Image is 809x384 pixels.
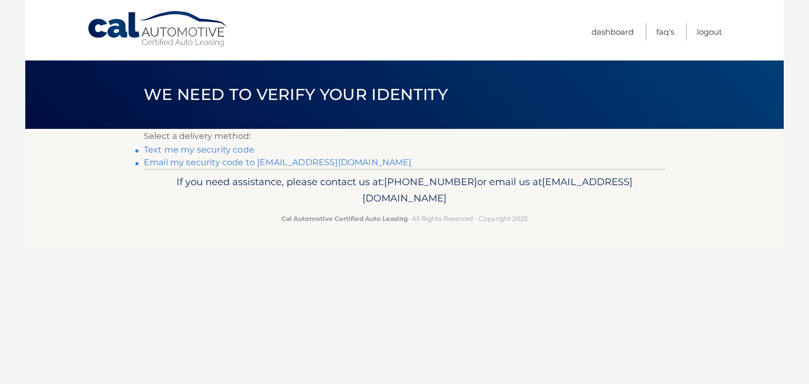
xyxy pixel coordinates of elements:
[697,23,722,41] a: Logout
[87,11,229,48] a: Cal Automotive
[144,85,448,104] span: We need to verify your identity
[144,145,254,155] a: Text me my security code
[591,23,634,41] a: Dashboard
[144,129,665,144] p: Select a delivery method:
[144,157,412,167] a: Email my security code to [EMAIL_ADDRESS][DOMAIN_NAME]
[384,176,477,188] span: [PHONE_NUMBER]
[281,215,408,223] strong: Cal Automotive Certified Auto Leasing
[656,23,674,41] a: FAQ's
[151,174,658,207] p: If you need assistance, please contact us at: or email us at
[151,213,658,224] p: - All Rights Reserved - Copyright 2025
